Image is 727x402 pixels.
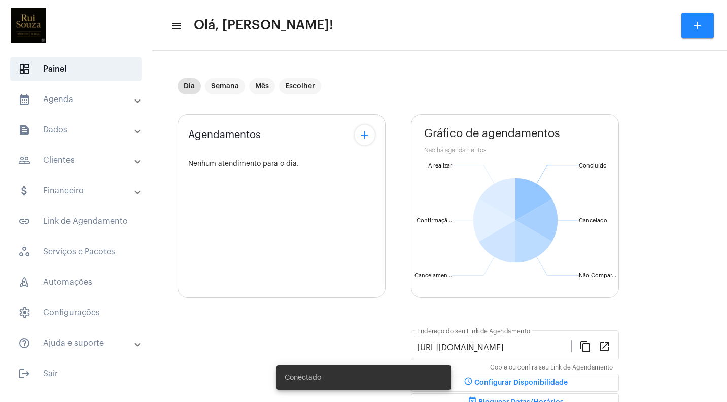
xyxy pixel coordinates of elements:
[18,124,30,136] mat-icon: sidenav icon
[18,276,30,288] span: sidenav icon
[598,340,610,352] mat-icon: open_in_new
[18,367,30,380] mat-icon: sidenav icon
[10,209,142,233] span: Link de Agendamento
[8,5,49,46] img: ccb5d41e-0bfb-24d3-bef9-e6538bf4521d.jpeg
[462,377,474,389] mat-icon: schedule
[18,93,30,106] mat-icon: sidenav icon
[18,124,135,136] mat-panel-title: Dados
[18,246,30,258] span: sidenav icon
[417,343,571,352] input: Link
[10,57,142,81] span: Painel
[691,19,704,31] mat-icon: add
[249,78,275,94] mat-chip: Mês
[285,373,321,383] span: Conectado
[170,20,181,32] mat-icon: sidenav icon
[188,129,261,141] span: Agendamentos
[10,300,142,325] span: Configurações
[188,160,375,168] div: Nenhum atendimento para o dia.
[414,273,452,278] text: Cancelamen...
[178,78,201,94] mat-chip: Dia
[10,270,142,294] span: Automações
[428,163,452,169] text: A realizar
[18,154,30,166] mat-icon: sidenav icon
[424,127,560,140] span: Gráfico de agendamentos
[205,78,245,94] mat-chip: Semana
[6,87,152,112] mat-expansion-panel-header: sidenav iconAgenda
[10,240,142,264] span: Serviços e Pacotes
[279,78,321,94] mat-chip: Escolher
[18,185,135,197] mat-panel-title: Financeiro
[18,215,30,227] mat-icon: sidenav icon
[10,361,142,386] span: Sair
[6,148,152,173] mat-expansion-panel-header: sidenav iconClientes
[579,273,616,278] text: Não Compar...
[18,63,30,75] span: sidenav icon
[18,337,30,349] mat-icon: sidenav icon
[18,93,135,106] mat-panel-title: Agenda
[18,154,135,166] mat-panel-title: Clientes
[579,218,607,223] text: Cancelado
[18,337,135,349] mat-panel-title: Ajuda e suporte
[579,340,592,352] mat-icon: content_copy
[411,374,619,392] button: Configurar Disponibilidade
[18,185,30,197] mat-icon: sidenav icon
[490,364,613,372] mat-hint: Copie ou confira seu Link de Agendamento
[579,163,607,169] text: Concluído
[18,307,30,319] span: sidenav icon
[6,118,152,142] mat-expansion-panel-header: sidenav iconDados
[462,379,568,386] span: Configurar Disponibilidade
[6,331,152,355] mat-expansion-panel-header: sidenav iconAjuda e suporte
[417,218,452,224] text: Confirmaçã...
[6,179,152,203] mat-expansion-panel-header: sidenav iconFinanceiro
[194,17,333,33] span: Olá, [PERSON_NAME]!
[359,129,371,141] mat-icon: add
